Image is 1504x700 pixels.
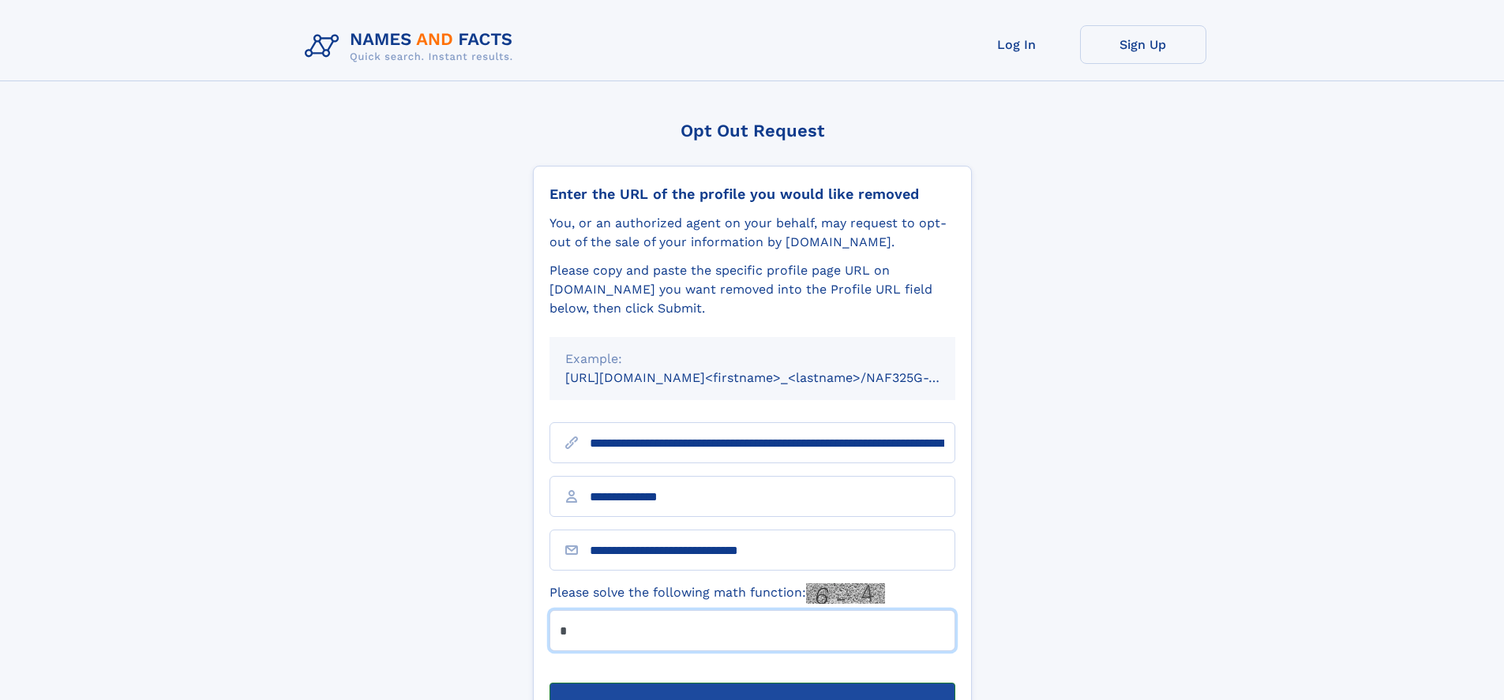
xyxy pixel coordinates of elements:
[549,214,955,252] div: You, or an authorized agent on your behalf, may request to opt-out of the sale of your informatio...
[549,261,955,318] div: Please copy and paste the specific profile page URL on [DOMAIN_NAME] you want removed into the Pr...
[533,121,972,140] div: Opt Out Request
[1080,25,1206,64] a: Sign Up
[298,25,526,68] img: Logo Names and Facts
[549,185,955,203] div: Enter the URL of the profile you would like removed
[565,350,940,369] div: Example:
[565,370,985,385] small: [URL][DOMAIN_NAME]<firstname>_<lastname>/NAF325G-xxxxxxxx
[549,583,885,604] label: Please solve the following math function:
[954,25,1080,64] a: Log In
